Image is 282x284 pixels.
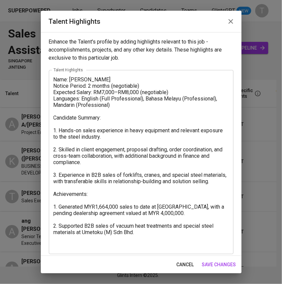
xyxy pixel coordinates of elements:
button: save changes [199,259,239,271]
button: cancel [174,259,197,271]
p: Enhance the Talent's profile by adding highlights relevant to this job - accomplishments, project... [49,38,233,62]
span: cancel [177,261,194,269]
h2: Talent Highlights [49,16,233,27]
span: save changes [202,261,236,269]
textarea: Name: [PERSON_NAME] Notice Period: 2 months (negotiable) Expected Salary: RM7,000–RM8,000 (negoti... [54,76,229,248]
